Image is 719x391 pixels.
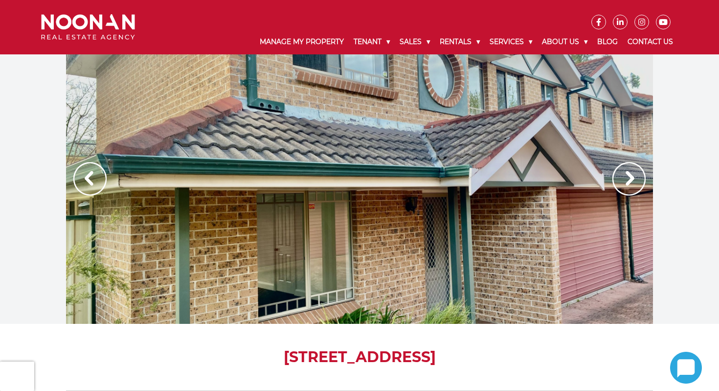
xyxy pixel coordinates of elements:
[612,162,646,195] img: Arrow slider
[623,29,678,54] a: Contact Us
[537,29,592,54] a: About Us
[485,29,537,54] a: Services
[592,29,623,54] a: Blog
[435,29,485,54] a: Rentals
[255,29,349,54] a: Manage My Property
[349,29,395,54] a: Tenant
[66,348,653,366] h1: [STREET_ADDRESS]
[395,29,435,54] a: Sales
[41,14,135,40] img: Noonan Real Estate Agency
[73,162,107,195] img: Arrow slider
